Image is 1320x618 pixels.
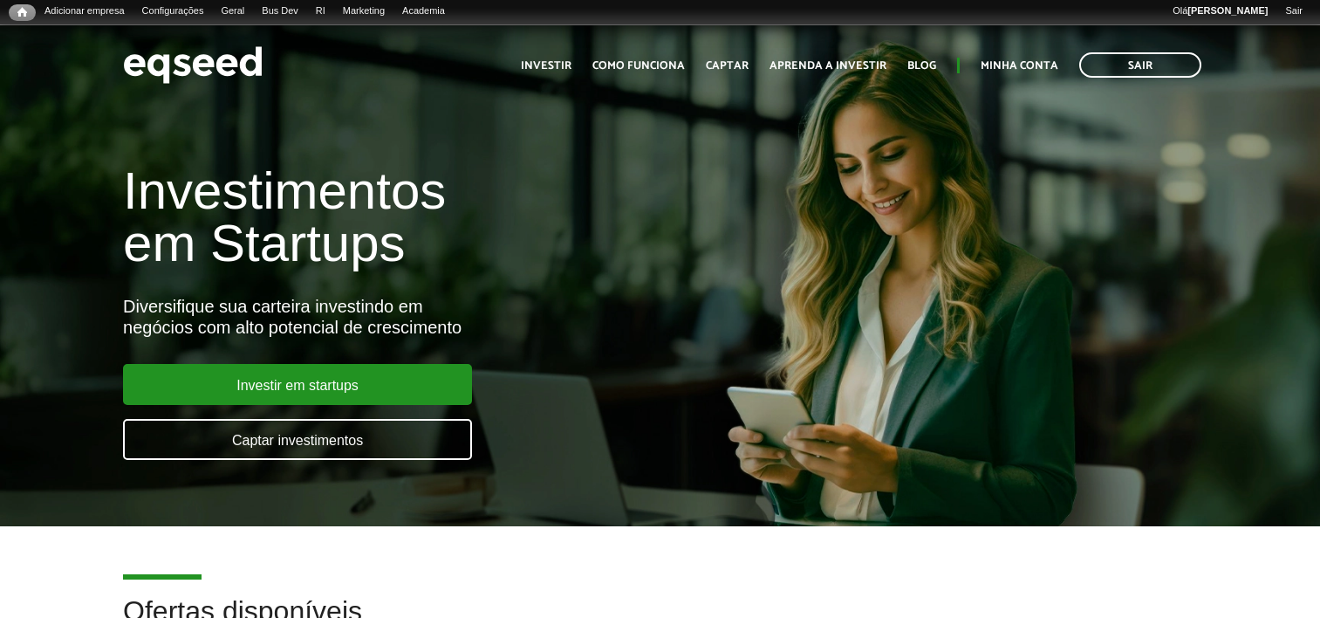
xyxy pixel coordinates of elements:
div: Diversifique sua carteira investindo em negócios com alto potencial de crescimento [123,296,757,338]
a: Como funciona [592,60,685,72]
a: Minha conta [981,60,1058,72]
strong: [PERSON_NAME] [1187,5,1268,16]
a: RI [307,4,334,18]
a: Configurações [133,4,213,18]
a: Sair [1079,52,1201,78]
a: Academia [393,4,454,18]
a: Investir em startups [123,364,472,405]
h1: Investimentos em Startups [123,165,757,270]
a: Olá[PERSON_NAME] [1164,4,1276,18]
a: Aprenda a investir [769,60,886,72]
a: Captar investimentos [123,419,472,460]
a: Sair [1276,4,1311,18]
a: Geral [212,4,253,18]
a: Blog [907,60,936,72]
a: Bus Dev [253,4,307,18]
a: Início [9,4,36,21]
a: Adicionar empresa [36,4,133,18]
img: EqSeed [123,42,263,88]
a: Investir [521,60,571,72]
a: Marketing [334,4,393,18]
a: Captar [706,60,749,72]
span: Início [17,6,27,18]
